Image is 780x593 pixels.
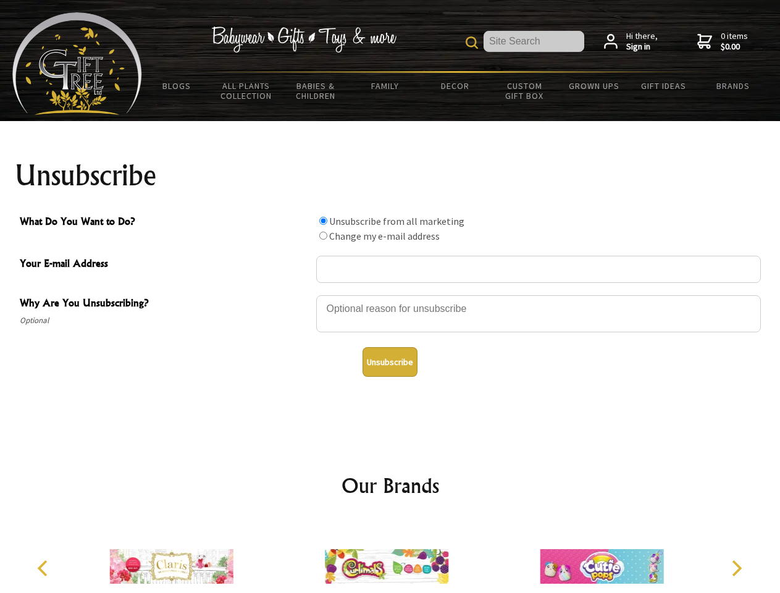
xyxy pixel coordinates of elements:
[629,73,698,99] a: Gift Ideas
[329,230,440,242] label: Change my e-mail address
[626,41,658,53] strong: Sign in
[25,471,756,500] h2: Our Brands
[363,347,417,377] button: Unsubscribe
[281,73,351,109] a: Babies & Children
[559,73,629,99] a: Grown Ups
[721,30,748,53] span: 0 items
[142,73,212,99] a: BLOGS
[316,295,761,332] textarea: Why Are You Unsubscribing?
[31,555,58,582] button: Previous
[20,295,310,313] span: Why Are You Unsubscribing?
[351,73,421,99] a: Family
[211,27,396,53] img: Babywear - Gifts - Toys & more
[20,214,310,232] span: What Do You Want to Do?
[20,313,310,328] span: Optional
[15,161,766,190] h1: Unsubscribe
[316,256,761,283] input: Your E-mail Address
[604,31,658,53] a: Hi there,Sign in
[319,232,327,240] input: What Do You Want to Do?
[490,73,560,109] a: Custom Gift Box
[466,36,478,49] img: product search
[697,31,748,53] a: 0 items$0.00
[212,73,282,109] a: All Plants Collection
[12,12,142,115] img: Babyware - Gifts - Toys and more...
[484,31,584,52] input: Site Search
[698,73,768,99] a: Brands
[723,555,750,582] button: Next
[319,217,327,225] input: What Do You Want to Do?
[626,31,658,53] span: Hi there,
[721,41,748,53] strong: $0.00
[329,215,464,227] label: Unsubscribe from all marketing
[20,256,310,274] span: Your E-mail Address
[420,73,490,99] a: Decor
